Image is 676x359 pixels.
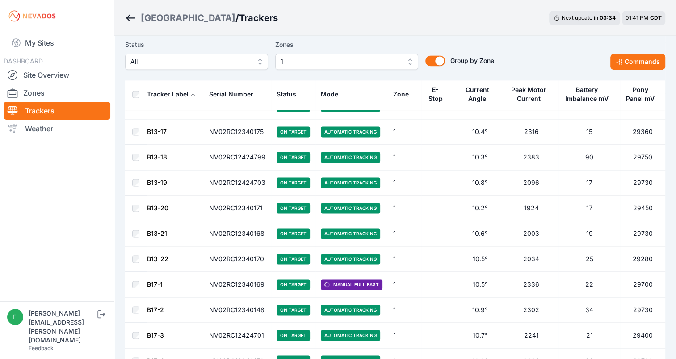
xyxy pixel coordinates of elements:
[209,90,253,99] div: Serial Number
[626,85,655,103] div: Pony Panel mV
[204,145,271,170] td: NV02RC12424799
[147,179,167,186] a: B13-19
[321,305,380,315] span: Automatic Tracking
[125,39,268,50] label: Status
[4,66,110,84] a: Site Overview
[388,246,421,272] td: 1
[558,221,620,246] td: 19
[456,119,504,145] td: 10.4°
[147,306,164,313] a: B17-2
[277,126,310,137] span: On Target
[204,272,271,297] td: NV02RC12340169
[147,280,163,288] a: B17-1
[4,84,110,102] a: Zones
[204,221,271,246] td: NV02RC12340168
[558,145,620,170] td: 90
[204,246,271,272] td: NV02RC12340170
[204,297,271,323] td: NV02RC12340148
[147,83,196,105] button: Tracker Label
[388,221,421,246] td: 1
[626,14,648,21] span: 01:41 PM
[277,279,310,290] span: On Target
[388,297,421,323] td: 1
[558,170,620,196] td: 17
[204,119,271,145] td: NV02RC12340175
[558,297,620,323] td: 34
[204,196,271,221] td: NV02RC12340171
[321,177,380,188] span: Automatic Tracking
[504,170,558,196] td: 2096
[277,152,310,163] span: On Target
[277,305,310,315] span: On Target
[558,272,620,297] td: 22
[558,323,620,348] td: 21
[461,85,493,103] div: Current Angle
[504,196,558,221] td: 1924
[427,79,450,109] button: E-Stop
[29,345,54,351] a: Feedback
[456,246,504,272] td: 10.5°
[610,54,665,70] button: Commands
[504,119,558,145] td: 2316
[620,119,665,145] td: 29360
[461,79,499,109] button: Current Angle
[564,79,615,109] button: Battery Imbalance mV
[4,57,43,65] span: DASHBOARD
[277,203,310,213] span: On Target
[558,246,620,272] td: 25
[125,6,278,29] nav: Breadcrumb
[275,54,418,70] button: 1
[388,272,421,297] td: 1
[209,83,260,105] button: Serial Number
[321,279,382,290] span: Manual Full East
[277,90,296,99] div: Status
[504,272,558,297] td: 2336
[456,297,504,323] td: 10.9°
[321,90,338,99] div: Mode
[321,83,345,105] button: Mode
[620,297,665,323] td: 29730
[277,254,310,264] span: On Target
[204,170,271,196] td: NV02RC12424703
[620,323,665,348] td: 29400
[456,323,504,348] td: 10.7°
[620,221,665,246] td: 29730
[281,56,400,67] span: 1
[239,12,278,24] h3: Trackers
[504,221,558,246] td: 2003
[147,128,167,135] a: B13-17
[620,170,665,196] td: 29730
[393,83,416,105] button: Zone
[130,56,250,67] span: All
[275,39,418,50] label: Zones
[504,323,558,348] td: 2241
[147,230,167,237] a: B13-21
[558,119,620,145] td: 15
[147,204,168,212] a: B13-20
[504,145,558,170] td: 2383
[4,102,110,120] a: Trackers
[321,203,380,213] span: Automatic Tracking
[29,309,96,345] div: [PERSON_NAME][EMAIL_ADDRESS][PERSON_NAME][DOMAIN_NAME]
[388,323,421,348] td: 1
[321,330,380,341] span: Automatic Tracking
[427,85,444,103] div: E-Stop
[141,12,235,24] div: [GEOGRAPHIC_DATA]
[620,272,665,297] td: 29700
[456,272,504,297] td: 10.5°
[450,57,494,64] span: Group by Zone
[277,177,310,188] span: On Target
[393,90,409,99] div: Zone
[650,14,662,21] span: CDT
[504,297,558,323] td: 2302
[4,120,110,138] a: Weather
[147,153,167,161] a: B13-18
[321,228,380,239] span: Automatic Tracking
[147,255,168,263] a: B13-22
[147,90,189,99] div: Tracker Label
[388,170,421,196] td: 1
[558,196,620,221] td: 17
[204,323,271,348] td: NV02RC12424701
[321,254,380,264] span: Automatic Tracking
[456,196,504,221] td: 10.2°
